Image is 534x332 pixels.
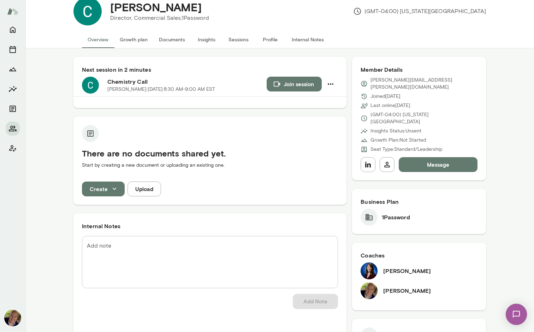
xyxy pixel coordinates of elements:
[353,7,486,16] p: (GMT-04:00) [US_STATE][GEOGRAPHIC_DATA]
[361,251,477,260] h6: Coaches
[82,31,114,48] button: Overview
[82,222,338,230] h6: Internal Notes
[107,77,267,86] h6: Chemistry Call
[370,111,477,125] p: (GMT-04:00) [US_STATE][GEOGRAPHIC_DATA]
[114,31,153,48] button: Growth plan
[370,102,410,109] p: Last online [DATE]
[191,31,222,48] button: Insights
[383,267,431,275] h6: [PERSON_NAME]
[6,121,20,136] button: Members
[6,23,20,37] button: Home
[82,162,338,169] p: Start by creating a new document or uploading an existing one.
[267,77,322,91] button: Join session
[382,213,410,221] h6: 1Password
[6,42,20,57] button: Sessions
[153,31,191,48] button: Documents
[254,31,286,48] button: Profile
[6,62,20,76] button: Growth Plan
[82,182,125,196] button: Create
[6,82,20,96] button: Insights
[370,128,421,135] p: Insights Status: Unsent
[370,93,400,100] p: Joined [DATE]
[107,86,215,93] p: [PERSON_NAME] · [DATE] · 8:30 AM-9:00 AM EST
[370,146,442,153] p: Seat Type: Standard/Leadership
[82,65,338,74] h6: Next session in 2 minutes
[7,5,18,18] img: Mento
[82,148,338,159] h5: There are no documents shared yet.
[127,182,161,196] button: Upload
[110,14,209,22] p: Director, Commercial Sales, 1Password
[222,31,254,48] button: Sessions
[110,0,202,14] h4: [PERSON_NAME]
[361,282,378,299] img: David McPherson
[361,65,477,74] h6: Member Details
[399,157,477,172] button: Message
[383,286,431,295] h6: [PERSON_NAME]
[370,77,477,91] p: [PERSON_NAME][EMAIL_ADDRESS][PERSON_NAME][DOMAIN_NAME]
[4,309,21,326] img: David McPherson
[361,262,378,279] img: Julie Rollauer
[286,31,330,48] button: Internal Notes
[6,141,20,155] button: Client app
[6,102,20,116] button: Documents
[361,197,477,206] h6: Business Plan
[370,137,426,144] p: Growth Plan: Not Started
